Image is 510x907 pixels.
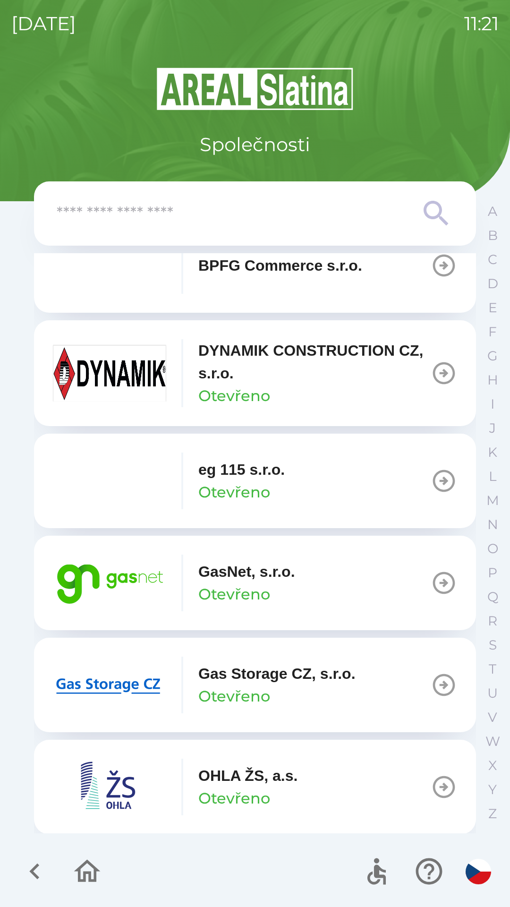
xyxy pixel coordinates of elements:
button: I [481,392,504,416]
button: L [481,464,504,488]
img: 95bd5263-4d84-4234-8c68-46e365c669f1.png [53,555,166,611]
img: 9aa1c191-0426-4a03-845b-4981a011e109.jpeg [53,345,166,402]
p: Z [488,805,497,822]
button: Y [481,778,504,802]
p: BPFG Commerce s.r.o. [198,254,362,277]
p: M [486,492,499,509]
button: BPFG Commerce s.r.o. [34,218,476,313]
button: H [481,368,504,392]
p: A [488,203,497,220]
p: Otevřeno [198,787,270,810]
p: S [489,637,497,653]
p: Gas Storage CZ, s.r.o. [198,662,356,685]
button: P [481,561,504,585]
button: R [481,609,504,633]
button: DYNAMIK CONSTRUCTION CZ, s.r.o.Otevřeno [34,320,476,426]
p: T [489,661,496,677]
p: U [487,685,498,702]
p: Otevřeno [198,685,270,708]
p: Q [487,589,498,605]
p: H [487,372,498,388]
p: D [487,275,498,292]
p: DYNAMIK CONSTRUCTION CZ, s.r.o. [198,339,431,385]
p: Y [488,781,497,798]
p: K [488,444,497,461]
p: V [488,709,497,726]
p: Otevřeno [198,385,270,407]
button: G [481,344,504,368]
button: X [481,753,504,778]
p: X [488,757,497,774]
button: V [481,705,504,729]
p: I [491,396,494,412]
button: Q [481,585,504,609]
button: K [481,440,504,464]
p: B [488,227,498,244]
img: cs flag [466,859,491,884]
button: B [481,223,504,248]
p: [DATE] [11,9,76,38]
button: W [481,729,504,753]
p: OHLA ŽS, a.s. [198,764,297,787]
img: 1a4889b5-dc5b-4fa6-815e-e1339c265386.png [53,453,166,509]
button: F [481,320,504,344]
button: Gas Storage CZ, s.r.o.Otevřeno [34,638,476,732]
button: C [481,248,504,272]
button: Z [481,802,504,826]
p: F [488,324,497,340]
button: J [481,416,504,440]
p: E [488,299,497,316]
p: Otevřeno [198,481,270,504]
img: 2bd567fa-230c-43b3-b40d-8aef9e429395.png [53,657,166,713]
p: L [489,468,496,485]
button: GasNet, s.r.o.Otevřeno [34,536,476,630]
img: 95230cbc-907d-4dce-b6ee-20bf32430970.png [53,759,166,815]
button: T [481,657,504,681]
button: E [481,296,504,320]
button: A [481,199,504,223]
p: C [488,251,497,268]
p: GasNet, s.r.o. [198,560,295,583]
p: 11:21 [464,9,499,38]
p: N [487,516,498,533]
img: f3b1b367-54a7-43c8-9d7e-84e812667233.png [53,237,166,294]
button: O [481,537,504,561]
button: N [481,513,504,537]
p: Otevřeno [198,583,270,606]
button: D [481,272,504,296]
button: S [481,633,504,657]
p: P [488,565,497,581]
p: R [488,613,497,629]
p: Společnosti [200,130,310,159]
p: J [489,420,496,436]
p: G [487,348,498,364]
p: O [487,540,498,557]
p: eg 115 s.r.o. [198,458,285,481]
button: OHLA ŽS, a.s.Otevřeno [34,740,476,834]
p: W [485,733,500,750]
img: Logo [34,66,476,111]
button: U [481,681,504,705]
button: eg 115 s.r.o.Otevřeno [34,434,476,528]
button: M [481,488,504,513]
